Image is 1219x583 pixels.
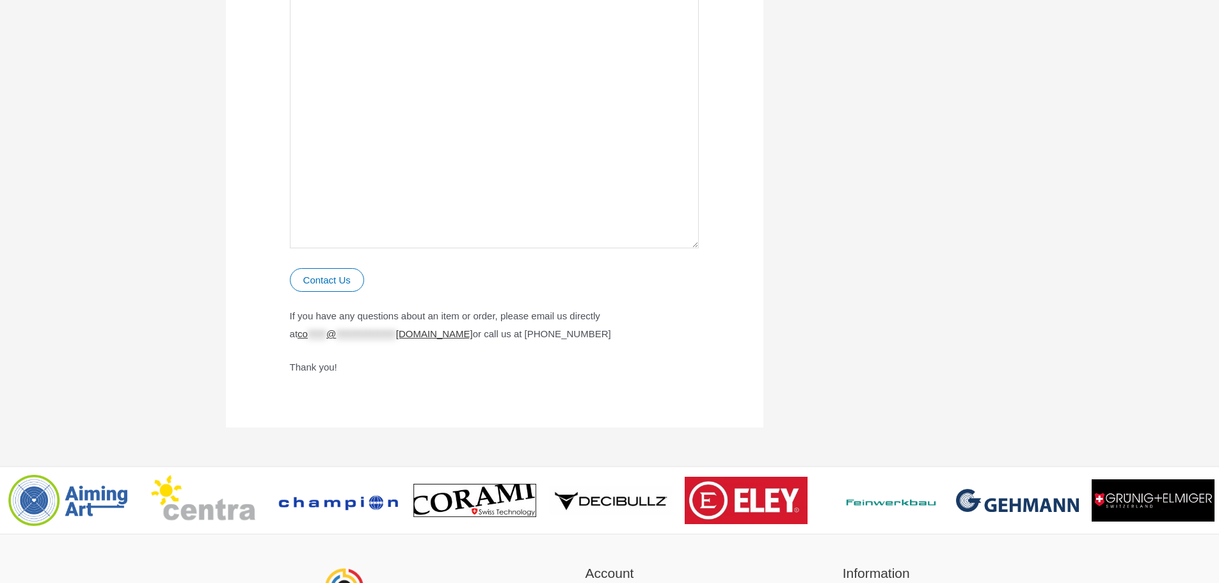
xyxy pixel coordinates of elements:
[685,477,808,525] img: brand logo
[290,268,364,292] button: Contact Us
[290,307,699,343] p: If you have any questions about an item or order, please email us directly at or call us at [PHON...
[298,328,473,339] span: This contact has been encoded by Anti-Spam by CleanTalk. Click to decode. To finish the decoding ...
[290,358,699,376] p: Thank you!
